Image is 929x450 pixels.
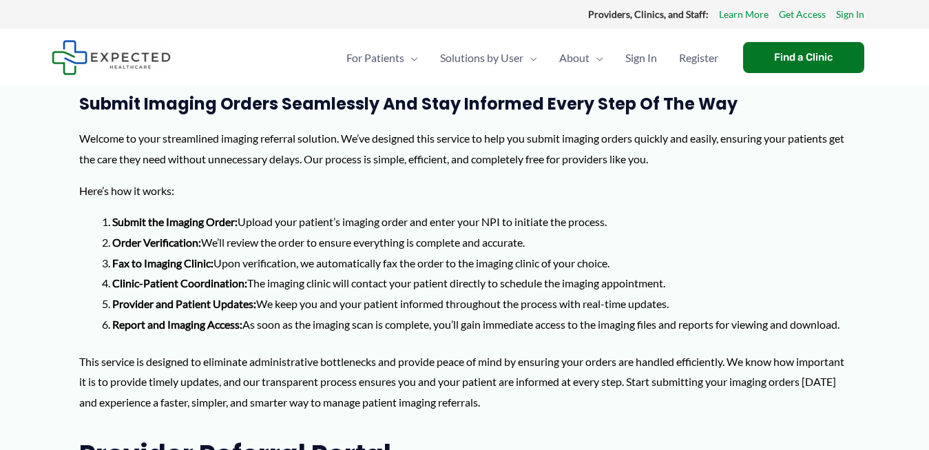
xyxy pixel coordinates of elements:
[779,6,826,23] a: Get Access
[614,34,668,82] a: Sign In
[112,212,850,232] li: Upload your patient’s imaging order and enter your NPI to initiate the process.
[588,8,709,20] strong: Providers, Clinics, and Staff:
[52,40,171,75] img: Expected Healthcare Logo - side, dark font, small
[719,6,769,23] a: Learn More
[668,34,729,82] a: Register
[79,128,850,169] p: Welcome to your streamlined imaging referral solution. We’ve designed this service to help you su...
[112,276,247,289] strong: Clinic-Patient Coordination:
[679,34,718,82] span: Register
[112,256,213,269] strong: Fax to Imaging Clinic:
[112,318,242,331] strong: Report and Imaging Access:
[429,34,548,82] a: Solutions by UserMenu Toggle
[440,34,523,82] span: Solutions by User
[112,215,238,228] strong: Submit the Imaging Order:
[112,273,850,294] li: The imaging clinic will contact your patient directly to schedule the imaging appointment.
[112,314,850,335] li: As soon as the imaging scan is complete, you’ll gain immediate access to the imaging files and re...
[112,253,850,274] li: Upon verification, we automatically fax the order to the imaging clinic of your choice.
[404,34,418,82] span: Menu Toggle
[346,34,404,82] span: For Patients
[625,34,657,82] span: Sign In
[112,294,850,314] li: We keep you and your patient informed throughout the process with real-time updates.
[79,93,850,114] h3: Submit Imaging Orders Seamlessly and Stay Informed Every Step of the Way
[836,6,864,23] a: Sign In
[548,34,614,82] a: AboutMenu Toggle
[335,34,429,82] a: For PatientsMenu Toggle
[112,297,256,310] strong: Provider and Patient Updates:
[79,181,850,201] p: Here’s how it works:
[112,236,201,249] strong: Order Verification:
[79,351,850,413] p: This service is designed to eliminate administrative bottlenecks and provide peace of mind by ens...
[743,42,864,73] a: Find a Clinic
[589,34,603,82] span: Menu Toggle
[112,232,850,253] li: We’ll review the order to ensure everything is complete and accurate.
[559,34,589,82] span: About
[523,34,537,82] span: Menu Toggle
[335,34,729,82] nav: Primary Site Navigation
